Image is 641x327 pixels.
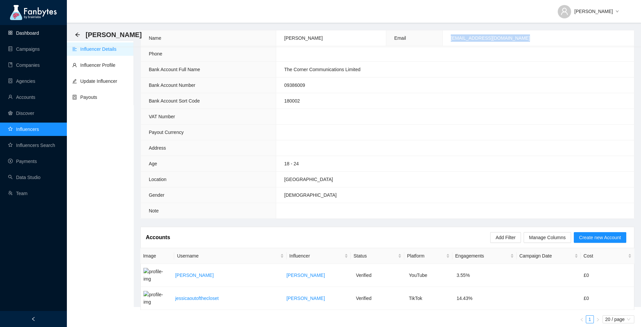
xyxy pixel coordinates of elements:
[149,51,162,56] span: Phone
[404,248,452,264] th: Platform
[519,252,573,260] span: Campaign Date
[8,191,27,196] a: usergroup-addTeam
[175,273,214,278] a: [PERSON_NAME]
[454,287,517,310] td: 14.43%
[596,318,600,322] span: right
[86,29,142,40] span: Jessica Kellgren-Fozard
[31,317,36,321] span: left
[351,248,404,264] th: Status
[289,252,343,260] span: Influencer
[149,161,157,166] span: Age
[616,10,619,14] span: down
[560,7,568,15] span: user
[284,67,360,72] span: The Corner Communications Limited
[455,252,509,260] span: Engagements
[353,252,397,260] span: Status
[173,287,284,310] td: jessicaoutofthecloset
[173,264,284,287] td: Jessica Kellgren-Fozard
[579,234,621,241] span: Create new Account
[406,287,454,310] td: TikTok
[72,46,116,52] a: align-leftInfluencer Details
[581,264,634,287] td: £0
[496,234,516,241] span: Add Filter
[574,8,613,15] span: [PERSON_NAME]
[284,161,299,166] span: 18 - 24
[284,192,337,198] span: [DEMOGRAPHIC_DATA]
[8,46,40,52] a: databaseCampaigns
[143,291,170,306] img: profile-img
[8,175,40,180] a: searchData Studio
[586,315,594,323] li: 1
[149,145,166,151] span: Address
[490,232,521,243] button: Add Filter
[452,248,517,264] th: Engagements
[174,248,287,264] th: Username
[594,315,602,323] li: Next Page
[524,232,571,243] button: Manage Columns
[583,252,627,260] span: Cost
[406,264,454,287] td: YouTube
[149,114,175,119] span: VAT Number
[146,233,170,241] article: Accounts
[287,296,325,301] a: [PERSON_NAME]
[149,208,159,213] span: Note
[574,232,626,243] button: Create new Account
[581,248,634,264] th: Cost
[177,252,279,260] span: Username
[454,264,517,287] td: 3.55%
[353,264,406,287] td: Verified
[8,111,34,116] a: radar-chartDiscover
[517,248,581,264] th: Campaign Date
[586,316,594,323] a: 1
[8,30,39,36] a: appstoreDashboard
[75,32,80,38] div: Back
[8,62,40,68] a: bookCompanies
[149,130,184,135] span: Payout Currency
[580,318,584,322] span: left
[605,316,632,323] span: 20 / page
[140,248,174,264] th: Image
[603,315,634,323] div: Page Size
[8,127,39,132] a: starInfluencers
[8,159,37,164] a: pay-circlePayments
[552,3,624,14] button: [PERSON_NAME]down
[75,32,80,37] span: arrow-left
[8,143,55,148] a: starInfluencers Search
[284,98,300,104] span: 180002
[149,177,167,182] span: Location
[8,95,35,100] a: userAccounts
[284,83,305,88] span: 09386009
[143,268,170,283] img: profile-img
[72,95,97,100] a: containerPayouts
[72,78,117,84] a: editUpdate Influencer
[529,234,566,241] span: Manage Columns
[578,315,586,323] button: left
[149,67,200,72] span: Bank Account Full Name
[594,315,602,323] button: right
[149,98,200,104] span: Bank Account Sort Code
[8,78,35,84] a: containerAgencies
[353,287,406,310] td: Verified
[284,177,333,182] span: [GEOGRAPHIC_DATA]
[581,287,634,310] td: £0
[287,248,351,264] th: Influencer
[175,296,219,301] a: jessicaoutofthecloset
[407,252,445,260] span: Platform
[72,62,115,68] a: userInfluencer Profile
[149,83,195,88] span: Bank Account Number
[578,315,586,323] li: Previous Page
[287,273,325,278] a: [PERSON_NAME]
[149,192,165,198] span: Gender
